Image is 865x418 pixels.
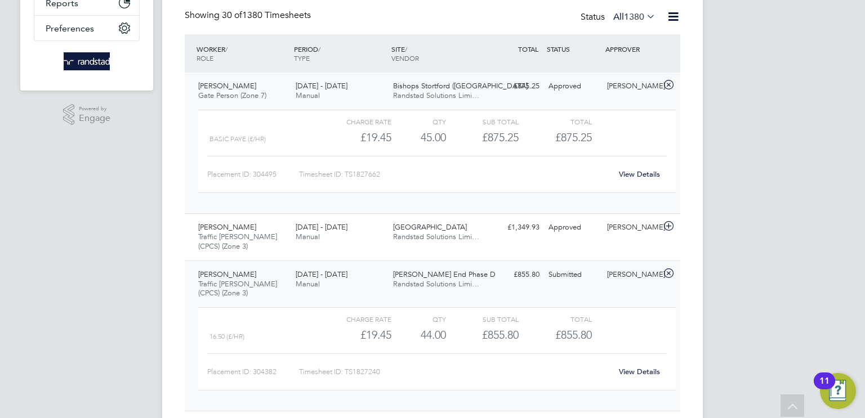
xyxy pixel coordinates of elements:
span: Preferences [46,23,94,34]
span: Manual [296,91,320,100]
span: / [318,44,320,53]
span: [DATE] - [DATE] [296,222,347,232]
div: Approved [544,218,603,237]
div: £875.25 [446,128,519,147]
div: STATUS [544,39,603,59]
div: 44.00 [391,326,446,344]
span: [DATE] - [DATE] [296,269,347,279]
span: 1380 [624,11,644,23]
div: WORKER [194,39,291,68]
span: Engage [79,114,110,123]
span: [PERSON_NAME] [198,269,256,279]
div: £1,349.93 [485,218,544,237]
div: Timesheet ID: TS1827240 [299,363,612,381]
div: 45.00 [391,128,446,147]
img: randstad-logo-retina.png [64,52,110,70]
span: 1380 Timesheets [222,10,311,21]
a: View Details [619,367,660,376]
span: Manual [296,279,320,289]
span: BASIC PAYE (£/HR) [209,135,266,143]
span: ROLE [197,53,213,62]
span: Bishops Stortford ([GEOGRAPHIC_DATA]… [393,81,535,91]
span: / [405,44,407,53]
div: [PERSON_NAME] [603,266,661,284]
div: 11 [819,381,830,395]
span: 16.50 (£/HR) [209,332,244,340]
span: Randstad Solutions Limi… [393,232,479,241]
button: Open Resource Center, 11 new notifications [820,373,856,409]
div: Timesheet ID: TS1827662 [299,165,612,183]
div: Total [519,312,591,326]
span: TOTAL [518,44,538,53]
span: Randstad Solutions Limi… [393,91,479,100]
a: View Details [619,169,660,179]
div: APPROVER [603,39,661,59]
div: £875.25 [485,77,544,96]
div: Charge rate [319,115,391,128]
div: £19.45 [319,326,391,344]
div: Showing [185,10,313,21]
span: £875.25 [555,131,592,144]
span: Manual [296,232,320,241]
div: Placement ID: 304495 [207,165,299,183]
span: TYPE [294,53,310,62]
span: [DATE] - [DATE] [296,81,347,91]
div: Sub Total [446,115,519,128]
div: [PERSON_NAME] [603,218,661,237]
label: All [613,11,656,23]
span: [GEOGRAPHIC_DATA] [393,222,467,232]
div: Status [581,10,658,25]
div: Sub Total [446,312,519,326]
div: QTY [391,312,446,326]
span: / [225,44,228,53]
div: £19.45 [319,128,391,147]
span: Gate Person (Zone 7) [198,91,266,100]
div: Charge rate [319,312,391,326]
a: Go to home page [34,52,140,70]
span: Traffic [PERSON_NAME] (CPCS) (Zone 3) [198,279,277,298]
span: Traffic [PERSON_NAME] (CPCS) (Zone 3) [198,232,277,251]
span: 30 of [222,10,242,21]
span: [PERSON_NAME] [198,81,256,91]
div: Total [519,115,591,128]
div: SITE [389,39,486,68]
span: VENDOR [391,53,419,62]
div: PERIOD [291,39,389,68]
div: £855.80 [446,326,519,344]
span: [PERSON_NAME] End Phase D [393,269,496,279]
div: Placement ID: 304382 [207,363,299,381]
span: Powered by [79,104,110,114]
span: £855.80 [555,328,592,341]
div: Approved [544,77,603,96]
div: £855.80 [485,266,544,284]
span: [PERSON_NAME] [198,222,256,232]
a: Powered byEngage [63,104,111,125]
div: Submitted [544,266,603,284]
div: QTY [391,115,446,128]
button: Preferences [34,16,139,41]
span: Randstad Solutions Limi… [393,279,479,289]
div: [PERSON_NAME] [603,77,661,96]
